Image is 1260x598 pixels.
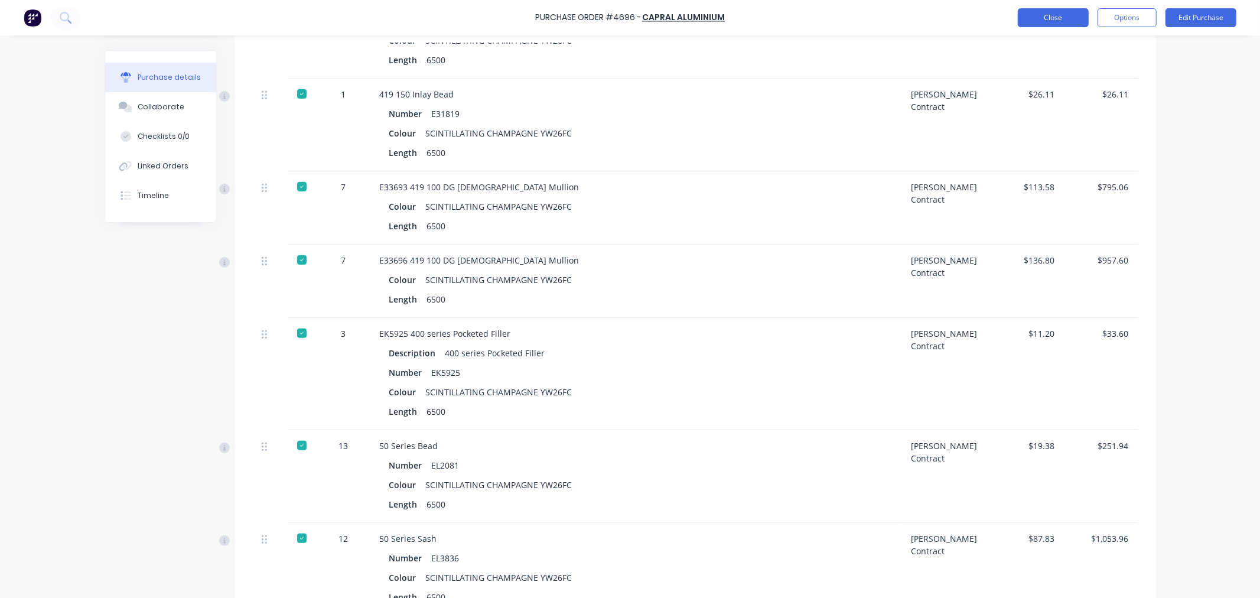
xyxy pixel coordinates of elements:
button: Edit Purchase [1165,8,1236,27]
div: 6500 [427,217,446,235]
div: $87.83 [1000,532,1055,545]
div: 50 Series Sash [380,532,893,545]
button: Linked Orders [105,151,216,181]
div: Colour [389,198,426,215]
div: 7 [327,254,361,266]
div: SCINTILLATING CHAMPAGNE YW26FC [426,198,572,215]
button: Checklists 0/0 [105,122,216,151]
div: [PERSON_NAME] Contract [902,430,991,523]
div: Number [389,105,432,122]
button: Options [1098,8,1157,27]
button: Timeline [105,181,216,210]
div: 6500 [427,403,446,420]
div: Checklists 0/0 [138,131,190,142]
div: 13 [327,440,361,452]
div: Purchase details [138,72,201,83]
div: 12 [327,532,361,545]
div: SCINTILLATING CHAMPAGNE YW26FC [426,125,572,142]
div: Collaborate [138,102,184,112]
div: Purchase Order #4696 - [535,12,641,24]
div: SCINTILLATING CHAMPAGNE YW26FC [426,476,572,493]
div: Length [389,144,427,161]
div: $11.20 [1000,327,1055,340]
div: E33693 419 100 DG [DEMOGRAPHIC_DATA] Mullion [380,181,893,193]
div: $19.38 [1000,440,1055,452]
div: $1,053.96 [1074,532,1129,545]
div: $33.60 [1074,327,1129,340]
div: EK5925 [432,364,461,381]
div: SCINTILLATING CHAMPAGNE YW26FC [426,569,572,586]
div: Number [389,550,432,567]
div: $136.80 [1000,254,1055,266]
div: E31819 [432,105,460,122]
div: [PERSON_NAME] Contract [902,245,991,318]
div: SCINTILLATING CHAMPAGNE YW26FC [426,383,572,401]
div: 1 [327,88,361,100]
div: Timeline [138,190,169,201]
div: Colour [389,125,426,142]
div: 6500 [427,291,446,308]
div: 6500 [427,51,446,69]
div: Length [389,496,427,513]
div: Linked Orders [138,161,188,171]
div: Length [389,217,427,235]
div: 6500 [427,144,446,161]
div: Length [389,291,427,308]
button: Close [1018,8,1089,27]
div: EK5925 400 series Pocketed Filler [380,327,893,340]
div: [PERSON_NAME] Contract [902,79,991,171]
div: Length [389,403,427,420]
img: Factory [24,9,41,27]
div: $26.11 [1074,88,1129,100]
div: Length [389,51,427,69]
div: 419 150 Inlay Bead [380,88,893,100]
div: EL2081 [432,457,460,474]
div: 50 Series Bead [380,440,893,452]
button: Purchase details [105,63,216,92]
div: 3 [327,327,361,340]
div: [PERSON_NAME] Contract [902,171,991,245]
div: Description [389,344,445,362]
div: Colour [389,569,426,586]
div: 400 series Pocketed Filler [445,344,545,362]
div: $957.60 [1074,254,1129,266]
button: Collaborate [105,92,216,122]
div: Number [389,457,432,474]
div: Colour [389,383,426,401]
div: $26.11 [1000,88,1055,100]
div: $795.06 [1074,181,1129,193]
div: 6500 [427,496,446,513]
div: EL3836 [432,550,460,567]
div: $113.58 [1000,181,1055,193]
div: 7 [327,181,361,193]
div: E33696 419 100 DG [DEMOGRAPHIC_DATA] Mullion [380,254,893,266]
div: Number [389,364,432,381]
div: SCINTILLATING CHAMPAGNE YW26FC [426,271,572,288]
div: Colour [389,476,426,493]
div: [PERSON_NAME] Contract [902,318,991,430]
a: Capral Aluminium [642,12,725,24]
div: Colour [389,271,426,288]
div: $251.94 [1074,440,1129,452]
